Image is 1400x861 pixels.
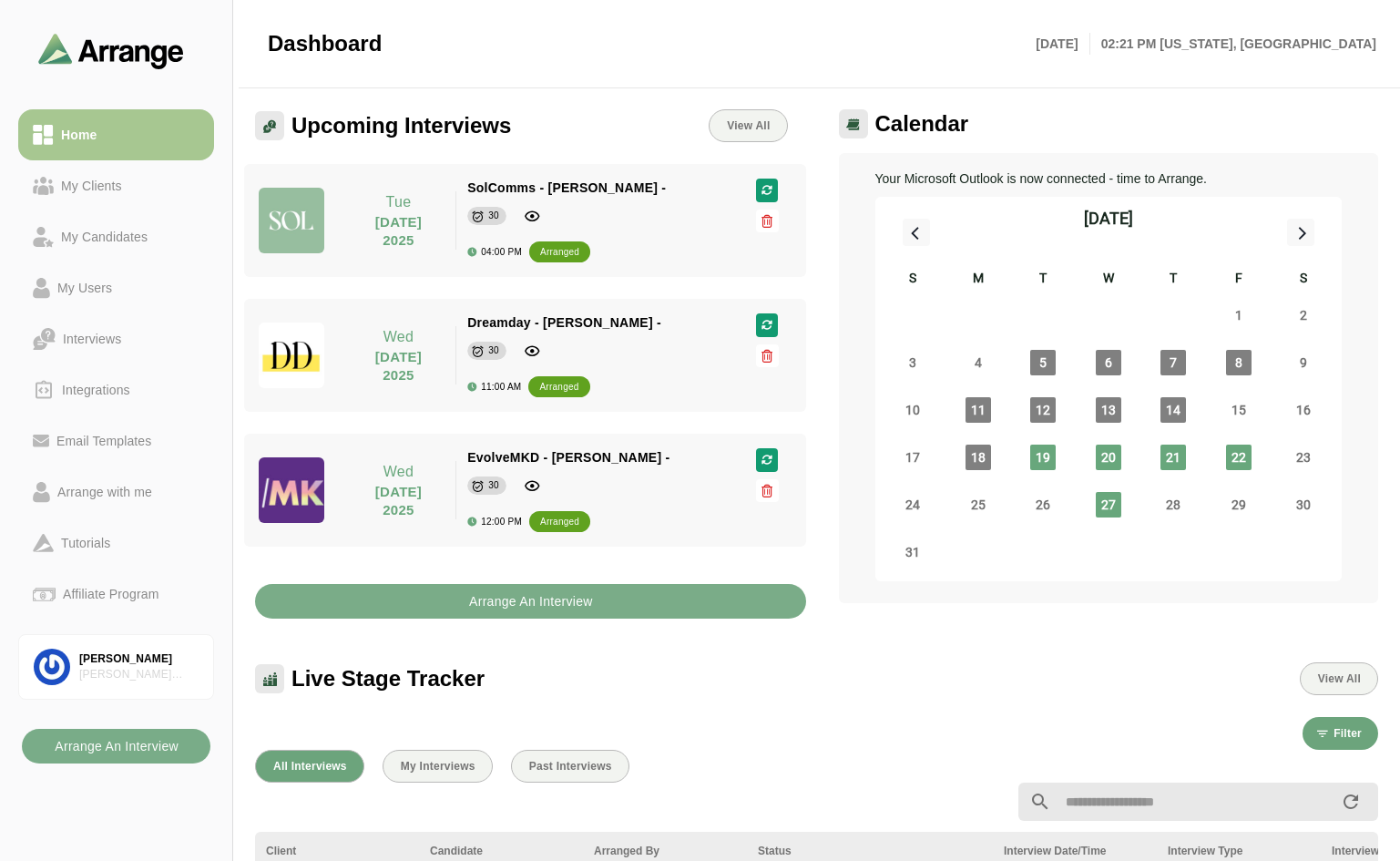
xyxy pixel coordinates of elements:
span: Monday, August 25, 2025 [966,492,991,518]
p: [DATE] [1036,33,1089,55]
div: Interview Type [1168,843,1310,859]
div: 30 [488,477,499,495]
span: Sunday, August 31, 2025 [900,539,925,565]
div: 04:00 PM [467,247,522,257]
a: Arrange with me [18,466,214,518]
span: Thursday, August 21, 2025 [1160,445,1186,470]
div: [PERSON_NAME] [79,651,199,667]
button: My Interviews [383,750,493,783]
span: All Interviews [272,760,347,773]
div: 30 [488,342,499,360]
button: Filter [1303,717,1378,750]
div: Home [54,124,104,146]
div: arranged [539,378,578,396]
p: Tue [353,191,445,213]
span: Dreamday - [PERSON_NAME] - [467,315,661,330]
span: Monday, August 4, 2025 [966,350,991,375]
a: Home [18,109,214,160]
span: Past Interviews [528,760,612,773]
div: arranged [540,243,579,261]
span: Wednesday, August 13, 2025 [1096,397,1121,423]
button: View All [1300,662,1378,695]
span: Friday, August 1, 2025 [1226,302,1252,328]
div: S [881,268,946,292]
b: Arrange An Interview [54,729,179,764]
div: S [1272,268,1337,292]
p: Wed [353,326,445,348]
p: [DATE] 2025 [353,348,445,384]
span: Saturday, August 23, 2025 [1291,445,1316,470]
div: My Users [50,277,119,299]
button: Past Interviews [511,750,629,783]
button: All Interviews [255,750,364,783]
span: Wednesday, August 27, 2025 [1096,492,1121,518]
span: EvolveMKD - [PERSON_NAME] - [467,450,669,465]
span: Friday, August 29, 2025 [1226,492,1252,518]
a: Email Templates [18,415,214,466]
span: Wednesday, August 20, 2025 [1096,445,1121,470]
span: Friday, August 22, 2025 [1226,445,1252,470]
span: Thursday, August 14, 2025 [1160,397,1186,423]
span: View All [1317,672,1361,685]
span: Saturday, August 30, 2025 [1291,492,1316,518]
img: arrangeai-name-small-logo.4d2b8aee.svg [38,33,184,68]
p: Your Microsoft Outlook is now connected - time to Arrange. [875,168,1343,190]
span: Tuesday, August 12, 2025 [1030,397,1056,423]
a: Affiliate Program [18,569,214,620]
span: Tuesday, August 26, 2025 [1030,492,1056,518]
div: Interviews [56,328,128,350]
p: 02:21 PM [US_STATE], [GEOGRAPHIC_DATA] [1090,33,1376,55]
div: Affiliate Program [56,583,166,605]
span: Sunday, August 3, 2025 [900,350,925,375]
a: My Clients [18,160,214,211]
div: Interview Date/Time [1004,843,1146,859]
span: Filter [1333,727,1362,740]
div: Arrange with me [50,481,159,503]
div: Integrations [55,379,138,401]
span: Sunday, August 17, 2025 [900,445,925,470]
div: My Candidates [54,226,155,248]
img: evolvemkd-logo.jpg [259,457,324,523]
p: [DATE] 2025 [353,483,445,519]
div: 12:00 PM [467,517,522,527]
span: Live Stage Tracker [291,665,485,692]
span: Saturday, August 16, 2025 [1291,397,1316,423]
span: Tuesday, August 19, 2025 [1030,445,1056,470]
span: Thursday, August 7, 2025 [1160,350,1186,375]
div: [PERSON_NAME] Associates [79,667,199,682]
span: Monday, August 18, 2025 [966,445,991,470]
div: [DATE] [1084,206,1133,231]
div: T [1011,268,1077,292]
span: My Interviews [400,760,475,773]
span: Saturday, August 2, 2025 [1291,302,1316,328]
b: Arrange An Interview [468,584,593,619]
div: Candidate [430,843,572,859]
div: Status [758,843,982,859]
button: Arrange An Interview [22,729,210,764]
div: Client [266,843,408,859]
i: appended action [1340,791,1362,813]
div: Arranged By [594,843,736,859]
span: Saturday, August 9, 2025 [1291,350,1316,375]
div: M [945,268,1011,292]
a: View All [709,109,787,142]
span: Sunday, August 24, 2025 [900,492,925,518]
span: SolComms - [PERSON_NAME] - [467,180,666,195]
span: Tuesday, August 5, 2025 [1030,350,1056,375]
div: My Clients [54,175,129,197]
div: arranged [540,513,579,531]
div: 30 [488,207,499,225]
span: Monday, August 11, 2025 [966,397,991,423]
div: Email Templates [49,430,158,452]
a: Interviews [18,313,214,364]
a: [PERSON_NAME][PERSON_NAME] Associates [18,634,214,700]
span: Calendar [875,110,969,138]
span: Friday, August 8, 2025 [1226,350,1252,375]
a: My Candidates [18,211,214,262]
img: solcomms_logo.jpg [259,188,324,253]
a: My Users [18,262,214,313]
span: Sunday, August 10, 2025 [900,397,925,423]
span: View All [726,119,770,132]
p: Wed [353,461,445,483]
div: Tutorials [54,532,118,554]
